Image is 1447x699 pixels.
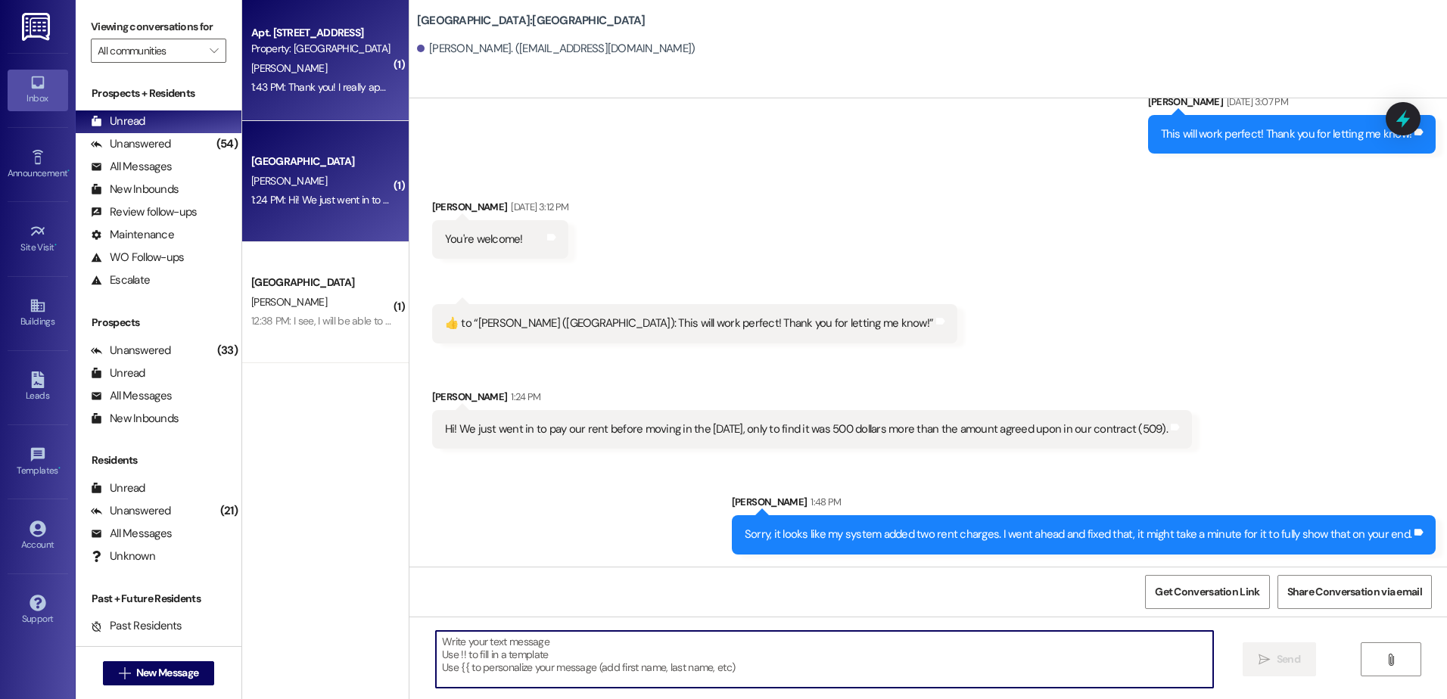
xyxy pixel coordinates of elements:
a: Account [8,516,68,557]
b: [GEOGRAPHIC_DATA]: [GEOGRAPHIC_DATA] [417,13,646,29]
div: Escalate [91,272,150,288]
div: [PERSON_NAME] [732,494,1436,515]
a: Templates • [8,442,68,483]
div: You're welcome! [445,231,523,247]
div: Unanswered [91,136,171,152]
span: [PERSON_NAME] [251,61,327,75]
div: 1:48 PM [807,494,841,510]
div: 1:24 PM [507,389,540,405]
input: All communities [98,39,202,63]
div: WO Follow-ups [91,250,184,266]
div: Review follow-ups [91,204,197,220]
div: New Inbounds [91,411,179,427]
label: Viewing conversations for [91,15,226,39]
div: Maintenance [91,227,174,243]
a: Site Visit • [8,219,68,259]
div: Unread [91,480,145,496]
span: [PERSON_NAME] [251,174,327,188]
div: 12:38 PM: I see, I will be able to send that by the end of the week. Would that work for you? [251,314,646,328]
div: (33) [213,339,241,362]
div: Unread [91,113,145,129]
a: Leads [8,367,68,408]
div: Unread [91,365,145,381]
span: • [58,463,61,474]
div: [PERSON_NAME] [1148,94,1436,115]
span: • [54,240,57,250]
button: Share Conversation via email [1277,575,1432,609]
div: All Messages [91,526,172,542]
div: Unanswered [91,343,171,359]
div: Hi! We just went in to pay our rent before moving in the [DATE], only to find it was 500 dollars ... [445,421,1168,437]
i:  [1385,654,1396,666]
span: Get Conversation Link [1155,584,1259,600]
div: Apt. [STREET_ADDRESS] [251,25,391,41]
div: [PERSON_NAME] [432,199,568,220]
div: [GEOGRAPHIC_DATA] [251,275,391,290]
div: [PERSON_NAME] [432,389,1192,410]
i:  [119,667,130,679]
div: Property: [GEOGRAPHIC_DATA] [251,41,391,57]
span: [PERSON_NAME] [251,295,327,309]
div: [DATE] 3:07 PM [1223,94,1288,110]
div: All Messages [91,388,172,404]
span: New Message [136,665,198,681]
div: ​👍​ to “ [PERSON_NAME] ([GEOGRAPHIC_DATA]): This will work perfect! Thank you for letting me know! ” [445,315,934,331]
div: 1:43 PM: Thank you! I really appreciate it 😊 [251,80,439,94]
div: [GEOGRAPHIC_DATA] [251,154,391,169]
a: Buildings [8,293,68,334]
span: • [67,166,70,176]
a: Support [8,590,68,631]
div: Unanswered [91,503,171,519]
i:  [1259,654,1270,666]
div: Prospects + Residents [76,85,241,101]
div: [PERSON_NAME]. ([EMAIL_ADDRESS][DOMAIN_NAME]) [417,41,695,57]
div: (54) [213,132,241,156]
div: Prospects [76,315,241,331]
span: Send [1277,651,1300,667]
i:  [210,45,218,57]
div: Unknown [91,548,155,564]
button: Get Conversation Link [1145,575,1269,609]
div: Past Residents [91,618,182,634]
img: ResiDesk Logo [22,13,53,41]
div: (21) [216,499,241,523]
button: New Message [103,661,215,685]
div: Past + Future Residents [76,591,241,607]
div: [DATE] 3:12 PM [507,199,568,215]
div: Sorry, it looks like my system added two rent charges. I went ahead and fixed that, it might take... [745,527,1411,542]
div: 1:24 PM: Hi! We just went in to pay our rent before moving in the [DATE], only to find it was 500... [251,193,952,207]
div: New Inbounds [91,182,179,197]
div: All Messages [91,159,172,175]
button: Send [1243,642,1316,676]
span: Share Conversation via email [1287,584,1422,600]
a: Inbox [8,70,68,110]
div: Residents [76,452,241,468]
div: This will work perfect! Thank you for letting me know! [1161,126,1412,142]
